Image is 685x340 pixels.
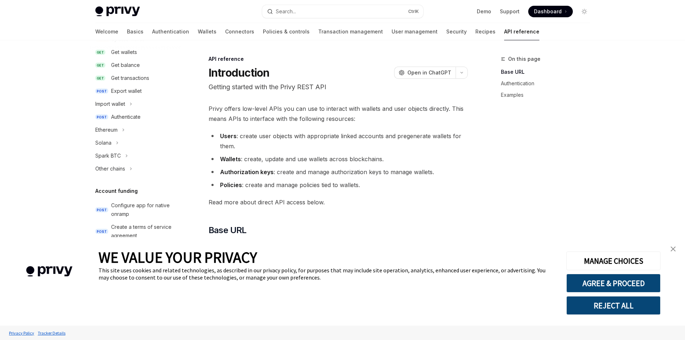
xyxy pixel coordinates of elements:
a: User management [392,23,438,40]
li: : create and manage authorization keys to manage wallets. [209,167,468,177]
div: This site uses cookies and related technologies, as described in our privacy policy, for purposes... [99,267,556,281]
strong: Authorization keys [220,168,274,176]
a: Security [446,23,467,40]
button: Open in ChatGPT [394,67,456,79]
button: REJECT ALL [566,296,661,315]
button: MANAGE CHOICES [566,251,661,270]
button: Toggle dark mode [579,6,590,17]
span: GET [95,50,105,55]
div: Get transactions [111,74,149,82]
div: Export wallet [111,87,142,95]
a: POSTConfigure app for native onramp [90,199,182,221]
p: Getting started with the Privy REST API [209,82,468,92]
a: POSTExport wallet [90,85,182,98]
div: API reference [209,55,468,63]
a: Policies & controls [263,23,310,40]
span: Open in ChatGPT [407,69,451,76]
div: Get wallets [111,48,137,56]
div: Get balance [111,61,140,69]
a: Authentication [152,23,189,40]
a: Demo [477,8,491,15]
span: POST [95,114,108,120]
a: Basics [127,23,143,40]
div: Search... [276,7,296,16]
a: GETGet balance [90,59,182,72]
h5: Account funding [95,187,138,195]
a: Support [500,8,520,15]
a: GETGet transactions [90,72,182,85]
div: Configure app for native onramp [111,201,177,218]
a: Recipes [475,23,496,40]
li: : create, update and use wallets across blockchains. [209,154,468,164]
a: POSTAuthenticate [90,110,182,123]
a: Authentication [501,78,596,89]
span: POST [95,207,108,213]
a: GETGet wallets [90,46,182,59]
div: Import wallet [95,100,125,108]
span: GET [95,63,105,68]
span: POST [95,89,108,94]
a: Base URL [501,66,596,78]
a: Transaction management [318,23,383,40]
span: GET [95,76,105,81]
div: Spark BTC [95,151,121,160]
a: Privacy Policy [7,327,36,339]
a: Examples [501,89,596,101]
li: : create and manage policies tied to wallets. [209,180,468,190]
div: Ethereum [95,126,118,134]
button: AGREE & PROCEED [566,274,661,293]
h1: Introduction [209,66,270,79]
a: Welcome [95,23,118,40]
a: close banner [666,242,680,256]
strong: Policies [220,181,242,189]
div: Create a terms of service agreement [111,223,177,240]
span: On this page [508,55,540,63]
span: Base URL [209,225,247,236]
span: WE VALUE YOUR PRIVACY [99,248,257,267]
span: Dashboard [534,8,562,15]
div: Solana [95,139,111,147]
span: Ctrl K [408,9,419,14]
a: Tracker Details [36,327,67,339]
a: API reference [504,23,539,40]
strong: Users [220,132,237,140]
a: Connectors [225,23,254,40]
a: Wallets [198,23,216,40]
li: : create user objects with appropriate linked accounts and pregenerate wallets for them. [209,131,468,151]
span: Read more about direct API access below. [209,197,468,207]
span: Privy offers low-level APIs you can use to interact with wallets and user objects directly. This ... [209,104,468,124]
a: Dashboard [528,6,573,17]
div: Other chains [95,164,125,173]
a: POSTCreate a terms of service agreement [90,221,182,242]
img: close banner [671,246,676,251]
strong: Wallets [220,155,241,163]
button: Search...CtrlK [262,5,423,18]
div: Authenticate [111,113,141,121]
span: POST [95,229,108,234]
img: light logo [95,6,140,17]
img: company logo [11,256,88,287]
